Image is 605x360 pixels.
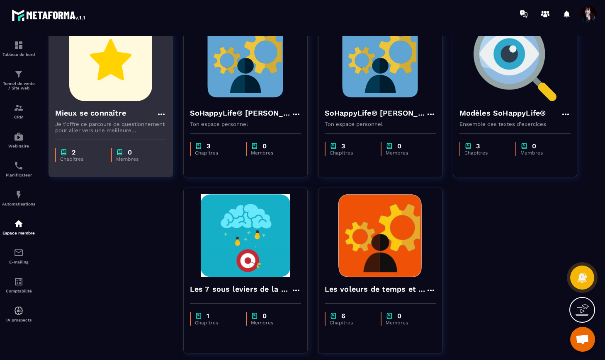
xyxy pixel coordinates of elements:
a: emailemailE-mailing [2,242,35,271]
img: automations [14,219,24,229]
img: chapter [330,312,337,320]
img: chapter [116,148,124,156]
a: automationsautomationsEspace membre [2,213,35,242]
p: E-mailing [2,260,35,264]
a: schedulerschedulerPlanificateur [2,155,35,184]
h4: Modèles SoHappyLife® [459,107,546,119]
p: 3 [341,142,345,150]
p: 1 [207,312,209,320]
p: Membres [386,150,428,156]
img: formation-background [190,194,301,277]
a: formationformationCRM [2,97,35,126]
h4: SoHappyLife® [PERSON_NAME] [325,107,426,119]
p: 0 [128,148,132,156]
p: Automatisations [2,202,35,206]
h4: Mieux se connaître [55,107,126,119]
a: automationsautomationsAutomatisations [2,184,35,213]
img: chapter [386,312,393,320]
p: Membres [386,320,428,326]
img: chapter [195,312,202,320]
img: chapter [386,142,393,150]
p: 0 [532,142,536,150]
a: formationformationTunnel de vente / Site web [2,63,35,97]
img: formation-background [459,18,571,101]
p: Je t'offre ce parcours de questionnement pour aller vers une meilleure connaissance de toi et de ... [55,121,166,133]
a: formationformationTableau de bord [2,34,35,63]
img: formation-background [325,18,436,101]
p: 6 [341,312,345,320]
p: Espace membre [2,231,35,235]
p: 0 [262,312,267,320]
p: 0 [397,312,401,320]
img: chapter [464,142,472,150]
p: Chapitres [330,150,372,156]
p: Membres [116,156,158,162]
p: Membres [251,320,293,326]
img: chapter [520,142,528,150]
p: 2 [72,148,75,156]
img: chapter [195,142,202,150]
p: Comptabilité [2,289,35,293]
p: Chapitres [195,320,238,326]
p: Tunnel de vente / Site web [2,81,35,90]
p: Ton espace personnel [190,121,301,127]
p: 3 [476,142,480,150]
p: Tableau de bord [2,52,35,57]
img: accountant [14,277,24,287]
img: automations [14,306,24,316]
img: formation [14,103,24,113]
a: accountantaccountantComptabilité [2,271,35,300]
p: Webinaire [2,144,35,148]
img: formation-background [325,194,436,277]
a: formation-backgroundSoHappyLife® [PERSON_NAME]Ton espace personnelchapter3Chapitreschapter0Membres [318,12,453,188]
p: CRM [2,115,35,119]
a: automationsautomationsWebinaire [2,126,35,155]
img: automations [14,132,24,142]
img: automations [14,190,24,200]
p: Chapitres [60,156,103,162]
a: formation-backgroundModèles SoHappyLife®Ensemble des textes d'exerciceschapter3Chapitreschapter0M... [453,12,588,188]
p: Membres [520,150,562,156]
a: formation-backgroundSoHappyLife® [PERSON_NAME]Ton espace personnelchapter3Chapitreschapter0Membres [183,12,318,188]
a: formation-backgroundMieux se connaîtreJe t'offre ce parcours de questionnement pour aller vers un... [49,12,183,188]
h4: Les 7 sous leviers de la performance [190,283,291,295]
img: chapter [251,142,258,150]
p: Chapitres [464,150,507,156]
img: logo [12,7,86,22]
p: 0 [262,142,267,150]
img: scheduler [14,161,24,171]
p: Chapitres [195,150,238,156]
img: formation [14,69,24,79]
p: Chapitres [330,320,372,326]
p: Ensemble des textes d'exercices [459,121,571,127]
img: chapter [330,142,337,150]
img: chapter [251,312,258,320]
img: formation-background [55,18,166,101]
h4: Les voleurs de temps et d'attention [325,283,426,295]
p: 3 [207,142,210,150]
p: Planificateur [2,173,35,177]
img: chapter [60,148,68,156]
img: email [14,248,24,258]
img: formation-background [190,18,301,101]
img: formation [14,40,24,50]
p: IA prospects [2,318,35,322]
p: Membres [251,150,293,156]
p: 0 [397,142,401,150]
p: Ton espace personnel [325,121,436,127]
h4: SoHappyLife® [PERSON_NAME] [190,107,291,119]
a: Ouvrir le chat [570,327,595,352]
